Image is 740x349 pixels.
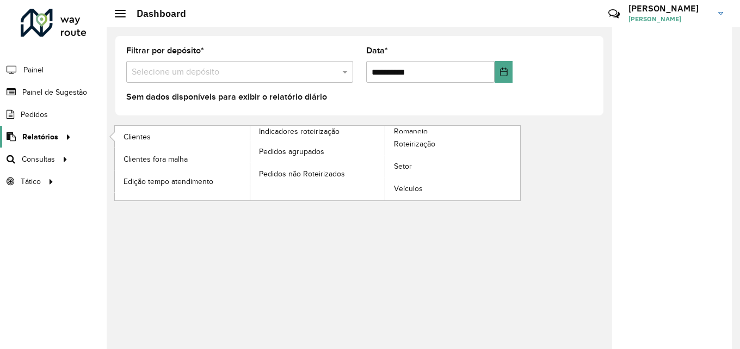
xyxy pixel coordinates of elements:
[394,138,435,150] span: Roteirização
[628,3,710,14] h3: [PERSON_NAME]
[602,2,626,26] a: Contato Rápido
[115,126,385,200] a: Indicadores roteirização
[22,154,55,165] span: Consultas
[385,133,520,155] a: Roteirização
[124,176,213,187] span: Edição tempo atendimento
[250,163,385,185] a: Pedidos não Roteirizados
[115,148,250,170] a: Clientes fora malha
[394,161,412,172] span: Setor
[259,168,345,180] span: Pedidos não Roteirizados
[115,170,250,192] a: Edição tempo atendimento
[394,126,428,137] span: Romaneio
[495,61,513,83] button: Choose Date
[250,140,385,162] a: Pedidos agrupados
[126,8,186,20] h2: Dashboard
[394,183,423,194] span: Veículos
[385,156,520,177] a: Setor
[21,176,41,187] span: Tático
[23,64,44,76] span: Painel
[124,154,188,165] span: Clientes fora malha
[259,146,324,157] span: Pedidos agrupados
[126,90,327,103] label: Sem dados disponíveis para exibir o relatório diário
[22,131,58,143] span: Relatórios
[259,126,340,137] span: Indicadores roteirização
[115,126,250,148] a: Clientes
[250,126,521,200] a: Romaneio
[124,131,151,143] span: Clientes
[126,44,204,57] label: Filtrar por depósito
[366,44,388,57] label: Data
[628,14,710,24] span: [PERSON_NAME]
[21,109,48,120] span: Pedidos
[22,87,87,98] span: Painel de Sugestão
[385,178,520,200] a: Veículos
